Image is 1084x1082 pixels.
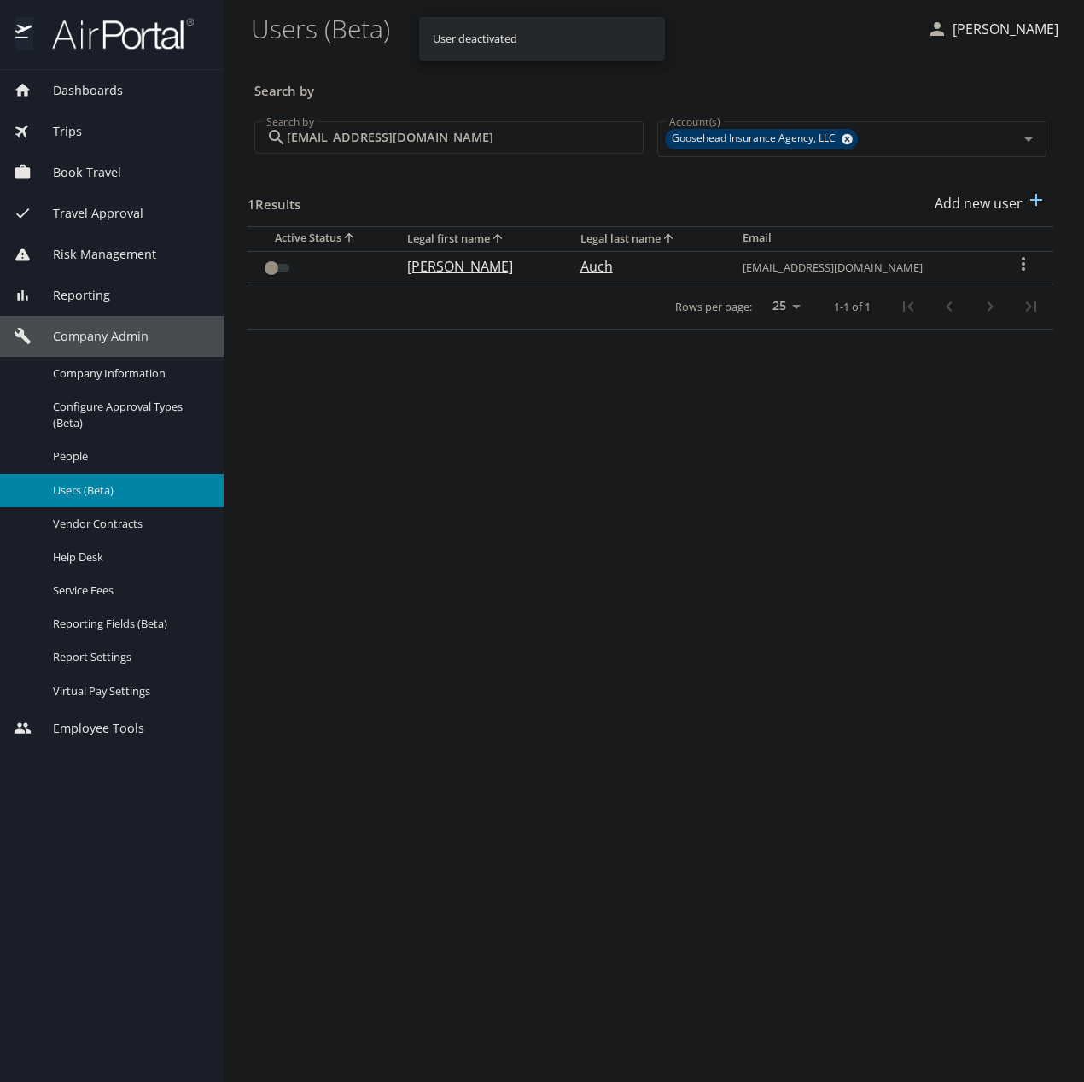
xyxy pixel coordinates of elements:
[675,301,752,313] p: Rows per page:
[53,549,203,565] span: Help Desk
[53,483,203,499] span: Users (Beta)
[53,448,203,465] span: People
[248,184,300,214] h3: 1 Results
[490,231,507,248] button: sort
[661,231,678,248] button: sort
[32,719,144,738] span: Employee Tools
[433,22,517,56] div: User deactivated
[407,256,546,277] p: [PERSON_NAME]
[53,683,203,699] span: Virtual Pay Settings
[759,294,807,319] select: rows per page
[920,14,1065,44] button: [PERSON_NAME]
[53,366,203,382] span: Company Information
[32,163,121,182] span: Book Travel
[32,245,156,264] span: Risk Management
[729,226,994,251] th: Email
[53,649,203,665] span: Report Settings
[32,122,82,141] span: Trips
[341,231,358,247] button: sort
[665,129,858,149] div: Goosehead Insurance Agency, LLC
[393,226,567,251] th: Legal first name
[32,204,143,223] span: Travel Approval
[834,301,871,313] p: 1-1 of 1
[928,184,1053,222] button: Add new user
[287,121,644,154] input: Search by name or email
[580,256,709,277] p: Auch
[248,226,393,251] th: Active Status
[32,327,149,346] span: Company Admin
[567,226,730,251] th: Legal last name
[947,19,1058,39] p: [PERSON_NAME]
[251,2,913,55] h1: Users (Beta)
[15,17,33,50] img: icon-airportal.png
[53,516,203,532] span: Vendor Contracts
[53,616,203,632] span: Reporting Fields (Beta)
[665,130,846,148] span: Goosehead Insurance Agency, LLC
[1017,127,1040,151] button: Open
[248,226,1053,330] table: User Search Table
[254,71,1046,101] h3: Search by
[32,81,123,100] span: Dashboards
[53,582,203,599] span: Service Fees
[729,251,994,284] td: [EMAIL_ADDRESS][DOMAIN_NAME]
[33,17,194,50] img: airportal-logo.png
[935,193,1023,213] p: Add new user
[53,399,203,431] span: Configure Approval Types (Beta)
[32,286,110,305] span: Reporting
